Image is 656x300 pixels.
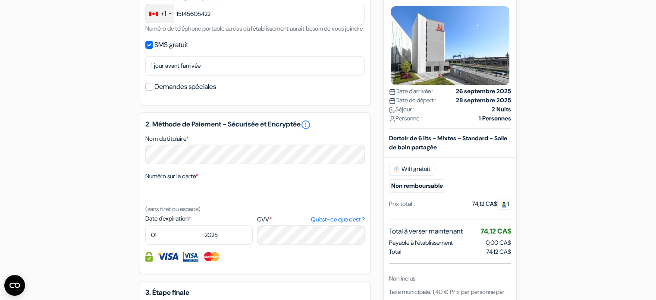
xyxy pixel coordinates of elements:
label: Demandes spéciales [154,81,216,93]
div: Non inclus [389,274,511,283]
img: calendar.svg [389,88,395,95]
span: Total à verser maintenant [389,226,463,237]
input: 506-234-5678 [145,4,365,23]
label: Date d'expiration [145,214,253,223]
strong: 26 septembre 2025 [456,87,511,96]
img: Visa [157,252,179,262]
small: Non remboursable [389,179,445,193]
small: (sans tiret ou espace) [145,205,201,213]
img: calendar.svg [389,98,395,104]
strong: 1 Personnes [479,114,511,123]
div: Prix total : [389,199,415,208]
img: user_icon.svg [389,116,395,122]
img: Visa Electron [183,252,198,262]
label: CVV [257,215,364,224]
div: 74,12 CA$ [472,199,511,208]
span: Wifi gratuit [389,163,434,176]
img: moon.svg [389,107,395,113]
label: Nom du titulaire [145,134,189,143]
span: 0,00 CA$ [486,239,511,246]
button: Ouvrir le widget CMP [4,275,25,296]
strong: 28 septembre 2025 [456,96,511,105]
span: Payable à l’établissement [389,238,453,247]
span: Personne : [389,114,422,123]
img: guest.svg [501,201,507,208]
label: SMS gratuit [154,39,188,51]
h5: 3. Étape finale [145,288,365,297]
span: Total [389,247,402,256]
div: Canada: +1 [146,4,174,23]
img: free_wifi.svg [393,166,400,173]
span: 74,12 CA$ [486,247,511,256]
span: 74,12 CA$ [480,227,511,236]
h5: 2. Méthode de Paiement - Sécurisée et Encryptée [145,120,365,130]
div: +1 [160,9,166,19]
strong: 2 Nuits [492,105,511,114]
a: Qu'est-ce que c'est ? [311,215,364,224]
span: 1 [497,198,511,210]
img: Master Card [203,252,220,262]
span: Date de départ : [389,96,436,105]
label: Numéro sur la carte [145,172,198,181]
b: Dortoir de 6 lits - Mixtes - Standard - Salle de bain partagée [389,134,507,151]
a: error_outline [301,120,311,130]
img: Information de carte de crédit entièrement encryptée et sécurisée [145,252,153,262]
small: Numéro de téléphone portable au cas où l'établissement aurait besoin de vous joindre [145,25,363,32]
span: Date d'arrivée : [389,87,433,96]
span: Séjour : [389,105,414,114]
